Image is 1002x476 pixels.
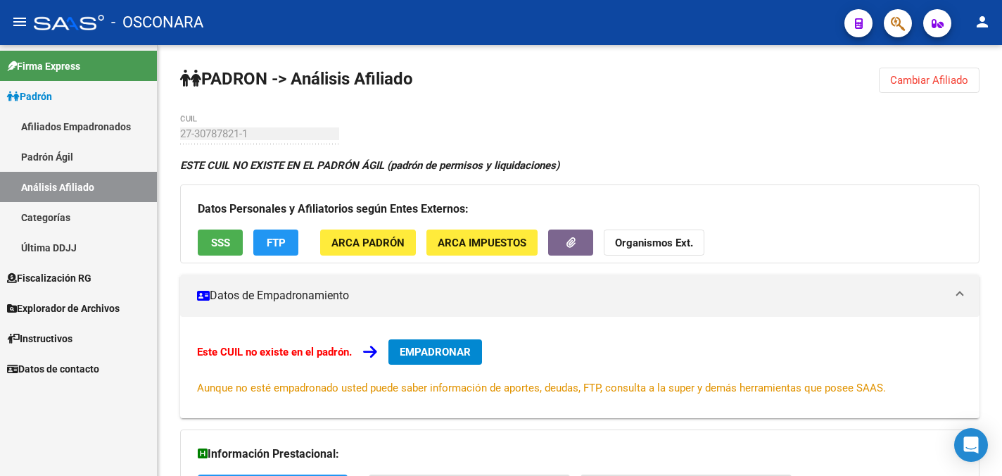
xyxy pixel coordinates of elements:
[7,331,72,346] span: Instructivos
[331,237,405,249] span: ARCA Padrón
[211,237,230,249] span: SSS
[954,428,988,462] div: Open Intercom Messenger
[11,13,28,30] mat-icon: menu
[267,237,286,249] span: FTP
[180,159,559,172] strong: ESTE CUIL NO EXISTE EN EL PADRÓN ÁGIL (padrón de permisos y liquidaciones)
[426,230,538,256] button: ARCA Impuestos
[890,74,968,87] span: Cambiar Afiliado
[615,237,693,249] strong: Organismos Ext.
[320,230,416,256] button: ARCA Padrón
[197,346,352,358] strong: Este CUIL no existe en el padrón.
[180,69,413,89] strong: PADRON -> Análisis Afiliado
[253,230,298,256] button: FTP
[180,275,979,317] mat-expansion-panel-header: Datos de Empadronamiento
[974,13,991,30] mat-icon: person
[7,301,120,316] span: Explorador de Archivos
[604,230,704,256] button: Organismos Ext.
[7,89,52,104] span: Padrón
[388,339,482,365] button: EMPADRONAR
[400,346,471,358] span: EMPADRONAR
[197,288,946,303] mat-panel-title: Datos de Empadronamiento
[198,444,962,464] h3: Información Prestacional:
[198,230,243,256] button: SSS
[198,199,962,219] h3: Datos Personales y Afiliatorios según Entes Externos:
[438,237,526,249] span: ARCA Impuestos
[7,361,99,377] span: Datos de contacto
[180,317,979,418] div: Datos de Empadronamiento
[879,68,979,93] button: Cambiar Afiliado
[7,58,80,74] span: Firma Express
[7,270,91,286] span: Fiscalización RG
[197,382,886,394] span: Aunque no esté empadronado usted puede saber información de aportes, deudas, FTP, consulta a la s...
[111,7,203,38] span: - OSCONARA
